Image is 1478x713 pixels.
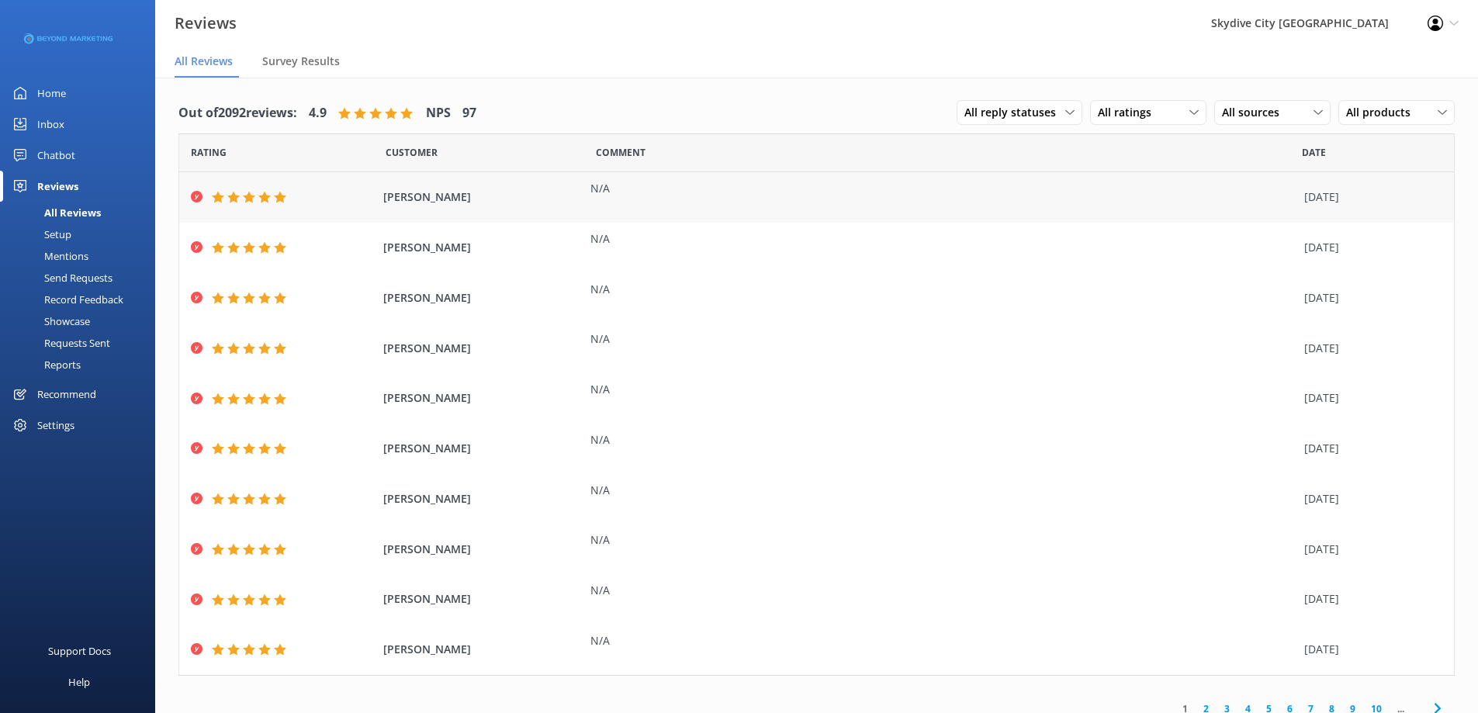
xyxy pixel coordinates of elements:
img: 3-1676954853.png [23,26,112,52]
div: All Reviews [9,202,101,223]
div: Home [37,78,66,109]
span: Date [386,145,438,160]
h4: Out of 2092 reviews: [178,103,297,123]
h4: 97 [462,103,476,123]
div: N/A [590,180,1296,197]
div: [DATE] [1304,189,1435,206]
div: Settings [37,410,74,441]
div: N/A [590,230,1296,247]
div: Record Feedback [9,289,123,310]
a: Requests Sent [9,332,155,354]
div: Chatbot [37,140,75,171]
div: [DATE] [1304,541,1435,558]
span: [PERSON_NAME] [383,541,583,558]
span: [PERSON_NAME] [383,289,583,306]
div: [DATE] [1304,340,1435,357]
a: Record Feedback [9,289,155,310]
span: [PERSON_NAME] [383,440,583,457]
span: Date [191,145,227,160]
div: Inbox [37,109,64,140]
div: N/A [590,281,1296,298]
h4: 4.9 [309,103,327,123]
div: [DATE] [1304,490,1435,507]
span: All products [1346,104,1420,121]
span: [PERSON_NAME] [383,641,583,658]
span: Survey Results [262,54,340,69]
span: Question [596,145,646,160]
div: Showcase [9,310,90,332]
span: All Reviews [175,54,233,69]
div: Setup [9,223,71,245]
span: [PERSON_NAME] [383,590,583,607]
span: [PERSON_NAME] [383,389,583,407]
div: [DATE] [1304,440,1435,457]
a: Send Requests [9,267,155,289]
a: Setup [9,223,155,245]
div: N/A [590,331,1296,348]
span: [PERSON_NAME] [383,490,583,507]
div: [DATE] [1304,239,1435,256]
div: Requests Sent [9,332,110,354]
div: N/A [590,381,1296,398]
div: Send Requests [9,267,112,289]
span: [PERSON_NAME] [383,189,583,206]
div: N/A [590,531,1296,549]
div: Mentions [9,245,88,267]
div: [DATE] [1304,641,1435,658]
span: [PERSON_NAME] [383,340,583,357]
h3: Reviews [175,11,237,36]
span: All reply statuses [964,104,1065,121]
div: Recommend [37,379,96,410]
div: N/A [590,482,1296,499]
span: All ratings [1098,104,1161,121]
div: [DATE] [1304,389,1435,407]
div: N/A [590,632,1296,649]
a: Mentions [9,245,155,267]
div: Help [68,666,90,697]
span: All sources [1222,104,1289,121]
div: N/A [590,431,1296,448]
div: Reviews [37,171,78,202]
a: All Reviews [9,202,155,223]
a: Showcase [9,310,155,332]
div: N/A [590,582,1296,599]
a: Reports [9,354,155,376]
span: [PERSON_NAME] [383,239,583,256]
span: Date [1302,145,1326,160]
div: [DATE] [1304,590,1435,607]
div: [DATE] [1304,289,1435,306]
div: Support Docs [48,635,111,666]
div: Reports [9,354,81,376]
h4: NPS [426,103,451,123]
